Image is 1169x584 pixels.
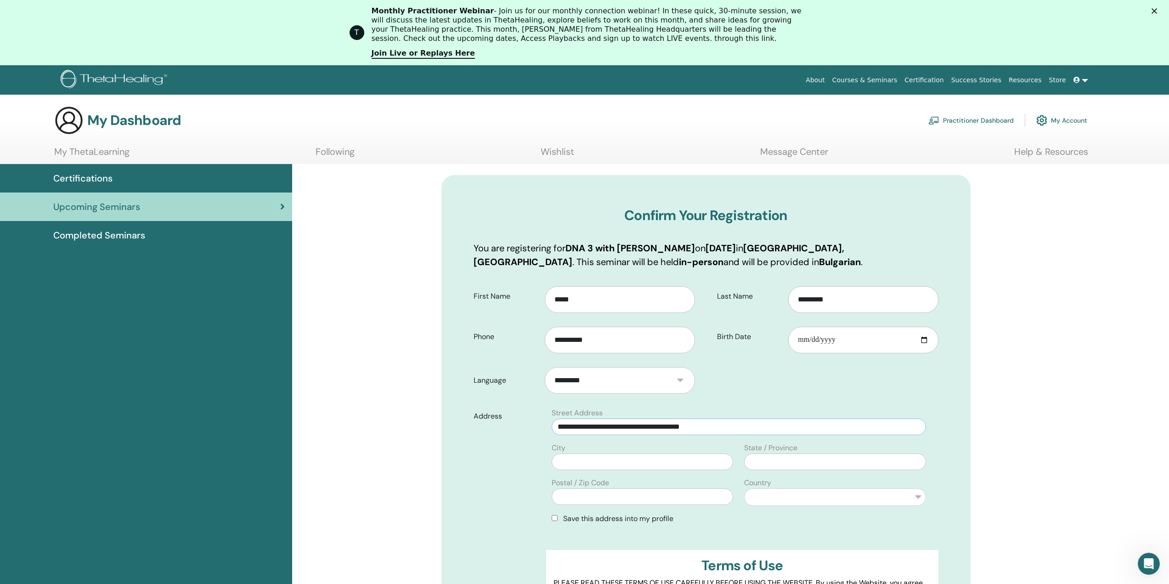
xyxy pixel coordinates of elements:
[948,72,1005,89] a: Success Stories
[706,242,736,254] b: [DATE]
[1005,72,1045,89] a: Resources
[53,200,140,214] span: Upcoming Seminars
[819,256,861,268] b: Bulgarian
[350,25,364,40] div: Profile image for ThetaHealing
[467,408,547,425] label: Address
[552,408,603,419] label: Street Address
[53,228,145,242] span: Completed Seminars
[1036,110,1087,130] a: My Account
[928,110,1014,130] a: Practitioner Dashboard
[744,477,771,488] label: Country
[553,557,931,574] h3: Terms of Use
[928,116,939,125] img: chalkboard-teacher.svg
[372,6,805,43] div: - Join us for our monthly connection webinar! In these quick, 30-minute session, we will discuss ...
[54,106,84,135] img: generic-user-icon.jpg
[87,112,181,129] h3: My Dashboard
[1045,72,1070,89] a: Store
[474,207,938,224] h3: Confirm Your Registration
[802,72,828,89] a: About
[1138,553,1160,575] iframe: Intercom live chat
[679,256,723,268] b: in-person
[1152,8,1161,14] div: Close
[474,241,938,269] p: You are registering for on in . This seminar will be held and will be provided in .
[552,442,565,454] label: City
[710,328,789,346] label: Birth Date
[61,70,170,91] img: logo.png
[316,146,355,164] a: Following
[760,146,828,164] a: Message Center
[1014,146,1088,164] a: Help & Resources
[1036,113,1047,128] img: cog.svg
[901,72,947,89] a: Certification
[563,514,673,523] span: Save this address into my profile
[710,288,789,305] label: Last Name
[372,49,475,59] a: Join Live or Replays Here
[541,146,574,164] a: Wishlist
[829,72,901,89] a: Courses & Seminars
[552,477,609,488] label: Postal / Zip Code
[467,288,545,305] label: First Name
[54,146,130,164] a: My ThetaLearning
[372,6,494,15] b: Monthly Practitioner Webinar
[467,372,545,389] label: Language
[467,328,545,346] label: Phone
[744,442,797,454] label: State / Province
[53,171,113,185] span: Certifications
[565,242,695,254] b: DNA 3 with [PERSON_NAME]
